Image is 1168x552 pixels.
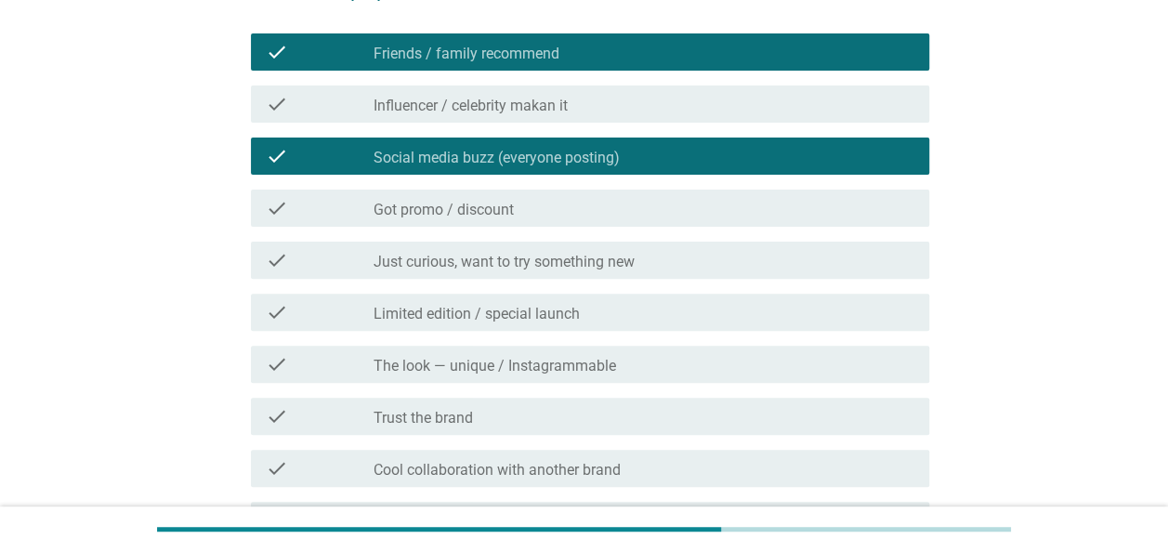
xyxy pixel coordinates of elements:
[266,145,288,167] i: check
[374,409,473,427] label: Trust the brand
[374,201,514,219] label: Got promo / discount
[374,253,635,271] label: Just curious, want to try something new
[266,197,288,219] i: check
[266,301,288,323] i: check
[266,405,288,427] i: check
[266,41,288,63] i: check
[266,249,288,271] i: check
[266,93,288,115] i: check
[266,457,288,480] i: check
[266,353,288,375] i: check
[374,45,559,63] label: Friends / family recommend
[374,357,616,375] label: The look — unique / Instagrammable
[374,149,620,167] label: Social media buzz (everyone posting)
[374,461,621,480] label: Cool collaboration with another brand
[374,305,580,323] label: Limited edition / special launch
[374,97,568,115] label: Influencer / celebrity makan it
